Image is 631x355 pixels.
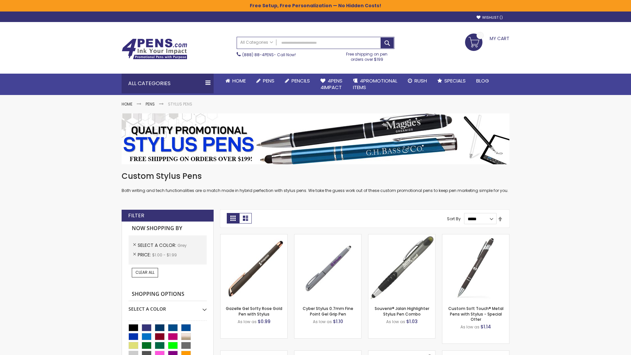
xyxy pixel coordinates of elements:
[258,318,270,325] span: $0.99
[122,74,214,93] div: All Categories
[414,77,427,84] span: Rush
[168,101,192,107] strong: Stylus Pens
[313,319,332,324] span: As low as
[368,234,435,301] img: Souvenir® Jalan Highlighter Stylus Pen Combo-Grey
[129,222,207,235] strong: Now Shopping by
[177,243,187,248] span: Grey
[303,306,353,317] a: Cyber Stylus 0.7mm Fine Point Gel Grip Pen
[146,101,155,107] a: Pens
[339,49,395,62] div: Free shipping on pen orders over $199
[232,77,246,84] span: Home
[122,171,509,181] h1: Custom Stylus Pens
[442,234,509,240] a: Custom Soft Touch® Metal Pens with Stylus-Grey
[138,251,152,258] span: Price
[280,74,315,88] a: Pencils
[138,242,177,248] span: Select A Color
[152,252,177,258] span: $1.00 - $1.99
[386,319,405,324] span: As low as
[251,74,280,88] a: Pens
[226,306,282,317] a: Gazelle Gel Softy Rose Gold Pen with Stylus
[129,287,207,301] strong: Shopping Options
[122,101,132,107] a: Home
[406,318,418,325] span: $1.03
[348,74,403,95] a: 4PROMOTIONALITEMS
[292,77,310,84] span: Pencils
[263,77,274,84] span: Pens
[238,319,257,324] span: As low as
[122,38,187,59] img: 4Pens Custom Pens and Promotional Products
[237,37,276,48] a: All Categories
[476,77,489,84] span: Blog
[353,77,397,91] span: 4PROMOTIONAL ITEMS
[122,113,509,164] img: Stylus Pens
[135,270,154,275] span: Clear All
[471,74,494,88] a: Blog
[242,52,296,58] span: - Call Now!
[122,171,509,194] div: Both writing and tech functionalities are a match made in hybrid perfection with stylus pens. We ...
[240,40,273,45] span: All Categories
[447,216,461,222] label: Sort By
[220,74,251,88] a: Home
[477,15,503,20] a: Wishlist
[375,306,429,317] a: Souvenir® Jalan Highlighter Stylus Pen Combo
[315,74,348,95] a: 4Pens4impact
[221,234,287,301] img: Gazelle Gel Softy Rose Gold Pen with Stylus-Grey
[480,323,491,330] span: $1.14
[403,74,432,88] a: Rush
[448,306,503,322] a: Custom Soft Touch® Metal Pens with Stylus - Special Offer
[460,324,479,330] span: As low as
[333,318,343,325] span: $1.10
[432,74,471,88] a: Specials
[444,77,466,84] span: Specials
[294,234,361,240] a: Cyber Stylus 0.7mm Fine Point Gel Grip Pen-Grey
[442,234,509,301] img: Custom Soft Touch® Metal Pens with Stylus-Grey
[132,268,158,277] a: Clear All
[242,52,274,58] a: (888) 88-4PENS
[129,301,207,312] div: Select A Color
[227,213,239,224] strong: Grid
[368,234,435,240] a: Souvenir® Jalan Highlighter Stylus Pen Combo-Grey
[128,212,144,219] strong: Filter
[221,234,287,240] a: Gazelle Gel Softy Rose Gold Pen with Stylus-Grey
[320,77,342,91] span: 4Pens 4impact
[294,234,361,301] img: Cyber Stylus 0.7mm Fine Point Gel Grip Pen-Grey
